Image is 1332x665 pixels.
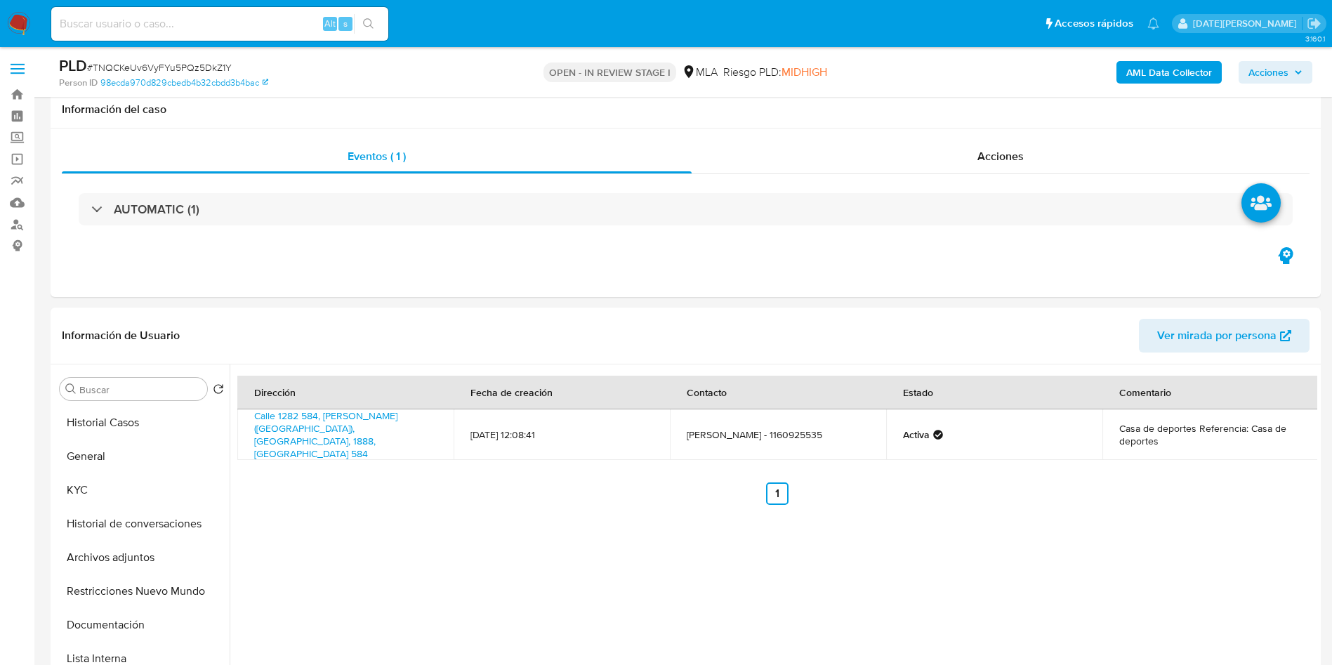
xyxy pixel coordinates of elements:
span: s [343,17,348,30]
button: Restricciones Nuevo Mundo [54,574,230,608]
input: Buscar [79,383,202,396]
b: AML Data Collector [1126,61,1212,84]
p: lucia.neglia@mercadolibre.com [1193,17,1302,30]
span: Acciones [977,148,1024,164]
a: 98ecda970d829cbedb4b32cbdd3b4bac [100,77,268,89]
h1: Información del caso [62,103,1310,117]
button: Ver mirada por persona [1139,319,1310,353]
td: [PERSON_NAME] - 1160925535 [670,409,886,460]
td: [DATE] 12:08:41 [454,409,670,460]
th: Estado [886,376,1102,409]
a: Calle 1282 584, [PERSON_NAME] ([GEOGRAPHIC_DATA]), [GEOGRAPHIC_DATA], 1888, [GEOGRAPHIC_DATA] 584 [254,409,397,461]
b: PLD [59,54,87,77]
button: Documentación [54,608,230,642]
td: Casa de deportes Referencia: Casa de deportes [1102,409,1319,460]
button: search-icon [354,14,383,34]
th: Comentario [1102,376,1319,409]
th: Dirección [237,376,454,409]
button: Acciones [1239,61,1312,84]
button: General [54,440,230,473]
h1: Información de Usuario [62,329,180,343]
b: Person ID [59,77,98,89]
span: Acciones [1248,61,1288,84]
th: Fecha de creación [454,376,670,409]
a: Ir a la página 1 [766,482,789,505]
span: Riesgo PLD: [723,65,827,80]
nav: Paginación [237,482,1317,505]
span: Eventos ( 1 ) [348,148,406,164]
button: Historial Casos [54,406,230,440]
button: Historial de conversaciones [54,507,230,541]
a: Notificaciones [1147,18,1159,29]
button: Volver al orden por defecto [213,383,224,399]
input: Buscar usuario o caso... [51,15,388,33]
div: MLA [682,65,718,80]
div: AUTOMATIC (1) [79,193,1293,225]
button: Buscar [65,383,77,395]
span: MIDHIGH [782,64,827,80]
span: Ver mirada por persona [1157,319,1277,353]
strong: Activa [903,428,930,441]
button: AML Data Collector [1116,61,1222,84]
th: Contacto [670,376,886,409]
span: Alt [324,17,336,30]
h3: AUTOMATIC (1) [114,202,199,217]
p: OPEN - IN REVIEW STAGE I [543,62,676,82]
span: # TNQCKeUv6VyFYu5PQz5DkZ1Y [87,60,232,74]
a: Salir [1307,16,1321,31]
button: KYC [54,473,230,507]
span: Accesos rápidos [1055,16,1133,31]
button: Archivos adjuntos [54,541,230,574]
